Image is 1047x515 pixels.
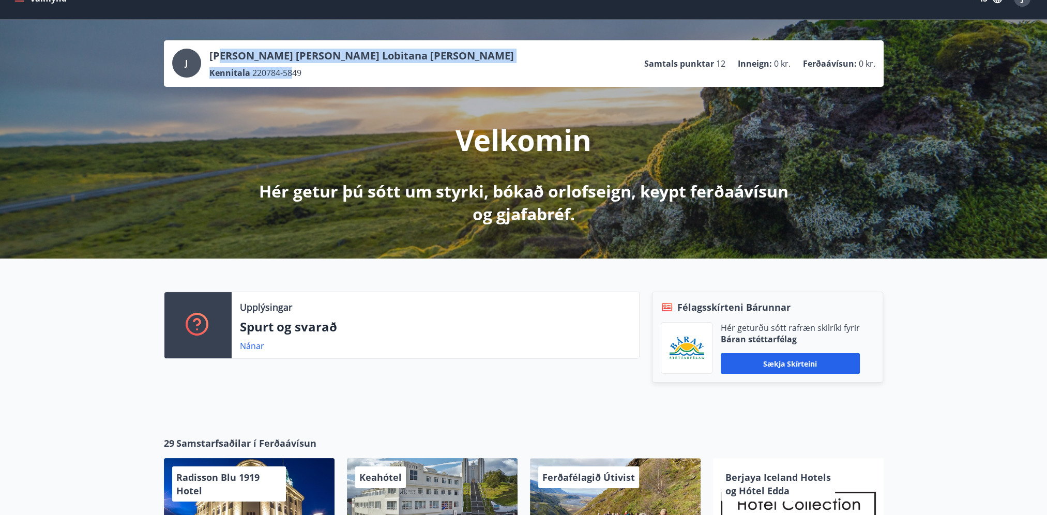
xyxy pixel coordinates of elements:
[803,58,857,69] p: Ferðaávísun :
[456,120,591,159] p: Velkomin
[677,300,791,314] span: Félagsskírteni Bárunnar
[669,336,704,360] img: Bz2lGXKH3FXEIQKvoQ8VL0Fr0uCiWgfgA3I6fSs8.png
[252,67,301,79] span: 220784-5849
[176,436,316,450] span: Samstarfsaðilar í Ferðaávísun
[240,340,264,352] a: Nánar
[721,353,860,374] button: Sækja skírteini
[721,322,860,334] p: Hér geturðu sótt rafræn skilríki fyrir
[176,471,260,497] span: Radisson Blu 1919 Hotel
[644,58,714,69] p: Samtals punktar
[716,58,725,69] span: 12
[359,471,402,483] span: Keahótel
[542,471,635,483] span: Ferðafélagið Útivist
[725,471,831,497] span: Berjaya Iceland Hotels og Hótel Edda
[240,318,631,336] p: Spurt og svarað
[185,57,188,69] span: J
[738,58,772,69] p: Inneign :
[164,436,174,450] span: 29
[859,58,875,69] span: 0 kr.
[721,334,860,345] p: Báran stéttarfélag
[774,58,791,69] span: 0 kr.
[240,300,292,314] p: Upplýsingar
[209,67,250,79] p: Kennitala
[251,180,797,225] p: Hér getur þú sótt um styrki, bókað orlofseign, keypt ferðaávísun og gjafabréf.
[209,49,514,63] p: [PERSON_NAME] [PERSON_NAME] Lobitana [PERSON_NAME]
